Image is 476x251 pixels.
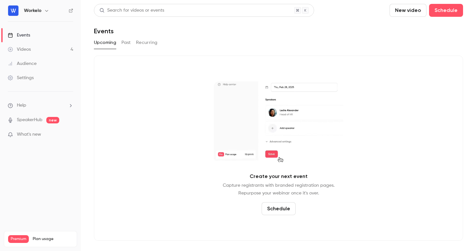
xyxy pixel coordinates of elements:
[8,75,34,81] div: Settings
[8,5,18,16] img: Workelo
[223,182,334,197] p: Capture registrants with branded registration pages. Repurpose your webinar once it's over.
[390,4,426,17] button: New video
[99,7,164,14] div: Search for videos or events
[8,102,73,109] li: help-dropdown-opener
[262,202,296,215] button: Schedule
[17,117,42,123] a: SpeakerHub
[121,37,131,48] button: Past
[8,32,30,38] div: Events
[136,37,158,48] button: Recurring
[33,236,73,242] span: Plan usage
[17,131,41,138] span: What's new
[94,37,116,48] button: Upcoming
[8,60,37,67] div: Audience
[8,235,29,243] span: Premium
[8,46,31,53] div: Videos
[250,173,308,180] p: Create your next event
[65,132,73,138] iframe: Noticeable Trigger
[46,117,59,123] span: new
[429,4,463,17] button: Schedule
[24,7,41,14] h6: Workelo
[17,102,26,109] span: Help
[94,27,114,35] h1: Events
